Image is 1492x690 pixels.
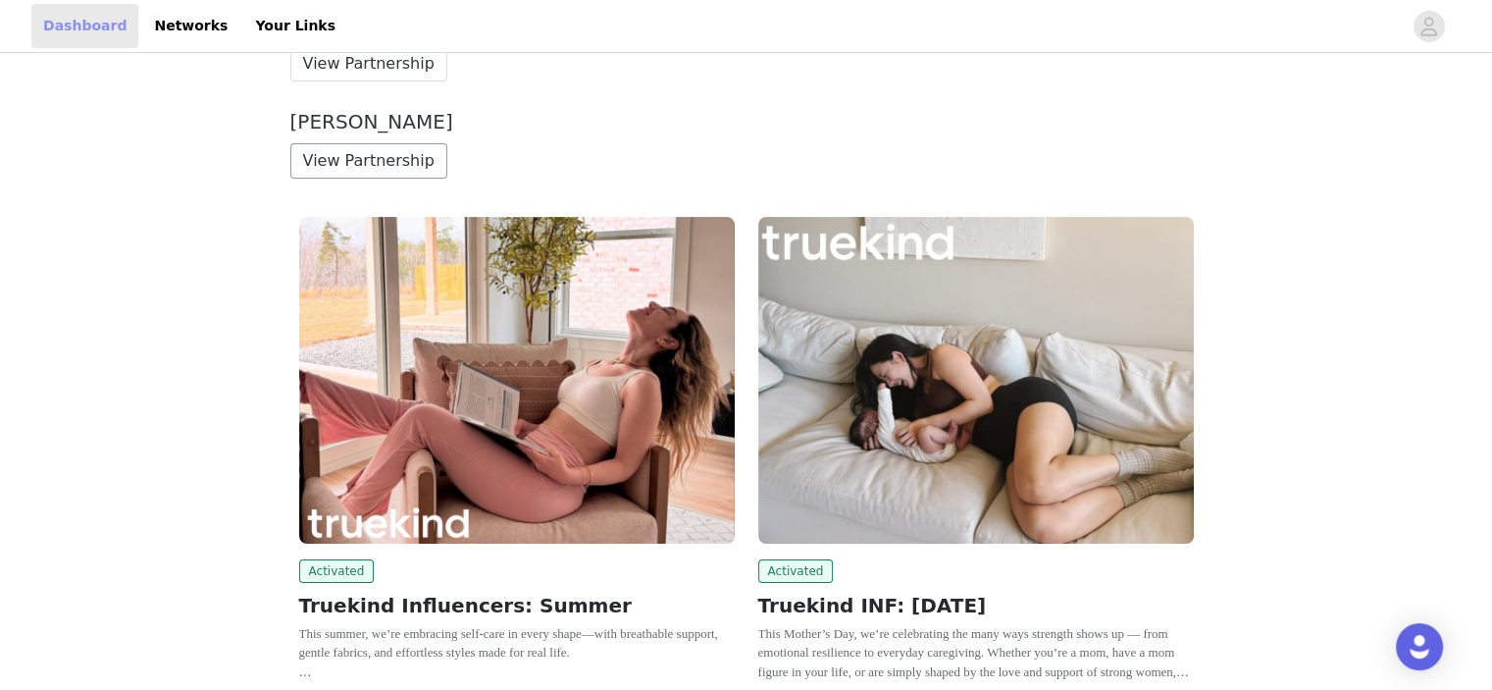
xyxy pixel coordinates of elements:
a: Dashboard [31,4,138,48]
a: Your Links [243,4,347,48]
div: [PERSON_NAME] [290,111,1203,133]
img: Truekind [299,217,735,544]
div: Open Intercom Messenger [1396,623,1443,670]
span: This summer, we’re embracing self-care in every shape—with breathable support, gentle fabrics, an... [299,626,718,661]
span: Activated [299,559,375,583]
button: View Partnership [290,143,447,179]
button: View Partnership [290,46,447,81]
h2: Truekind Influencers: Summer [299,591,735,620]
h2: Truekind INF: [DATE] [758,591,1194,620]
img: Truekind [758,217,1194,544]
span: Activated [758,559,834,583]
a: Networks [142,4,239,48]
div: avatar [1419,11,1438,42]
